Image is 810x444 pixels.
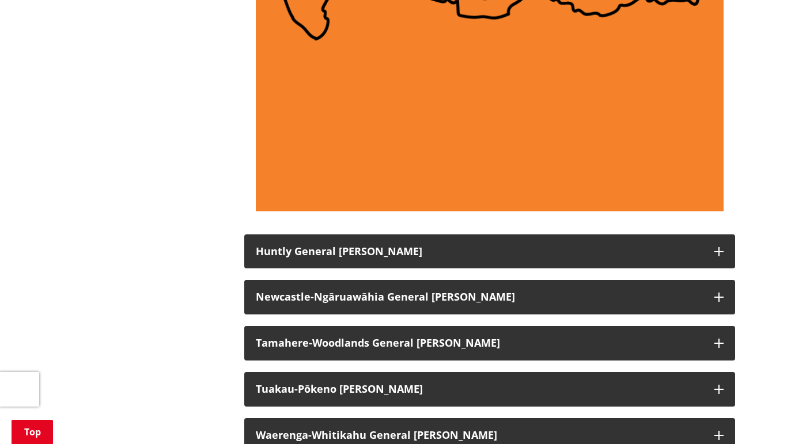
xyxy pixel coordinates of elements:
[244,234,735,269] button: Huntly General [PERSON_NAME]
[256,384,703,395] h3: Tuakau-Pōkeno [PERSON_NAME]
[244,372,735,407] button: Tuakau-Pōkeno [PERSON_NAME]
[244,280,735,314] button: Newcastle-Ngāruawāhia General [PERSON_NAME]
[757,396,798,437] iframe: Messenger Launcher
[256,428,497,442] strong: Waerenga-Whitikahu General [PERSON_NAME]
[244,326,735,360] button: Tamahere-Woodlands General [PERSON_NAME]
[256,246,703,257] h3: Huntly General [PERSON_NAME]
[256,336,500,350] strong: Tamahere-Woodlands General [PERSON_NAME]
[256,290,515,303] strong: Newcastle-Ngāruawāhia General [PERSON_NAME]
[12,420,53,444] a: Top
